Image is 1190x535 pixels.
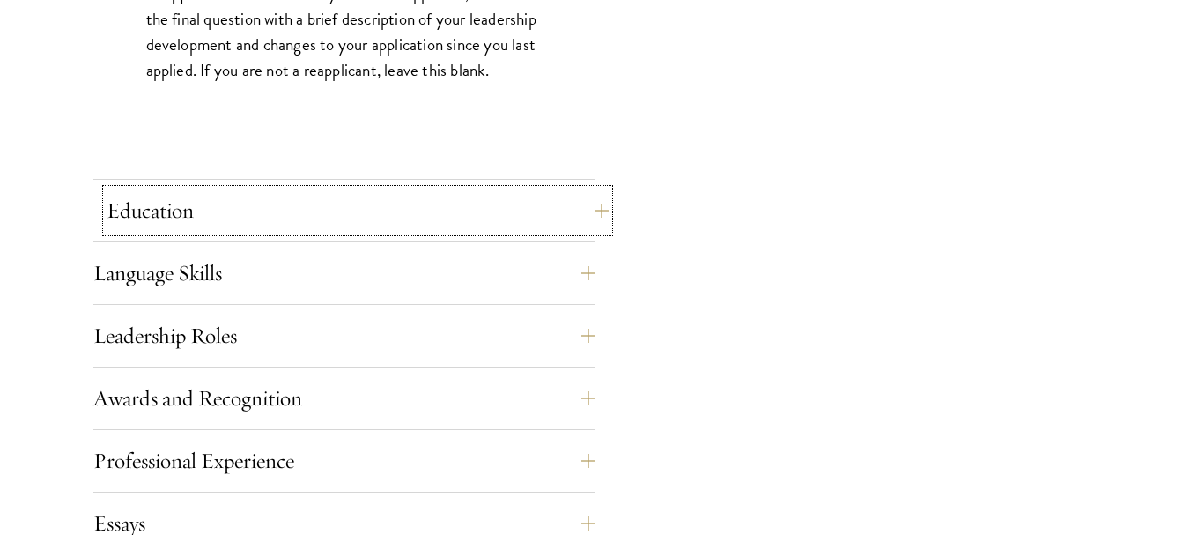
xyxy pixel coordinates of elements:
[93,315,595,357] button: Leadership Roles
[93,440,595,482] button: Professional Experience
[107,189,609,232] button: Education
[93,252,595,294] button: Language Skills
[93,377,595,420] button: Awards and Recognition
